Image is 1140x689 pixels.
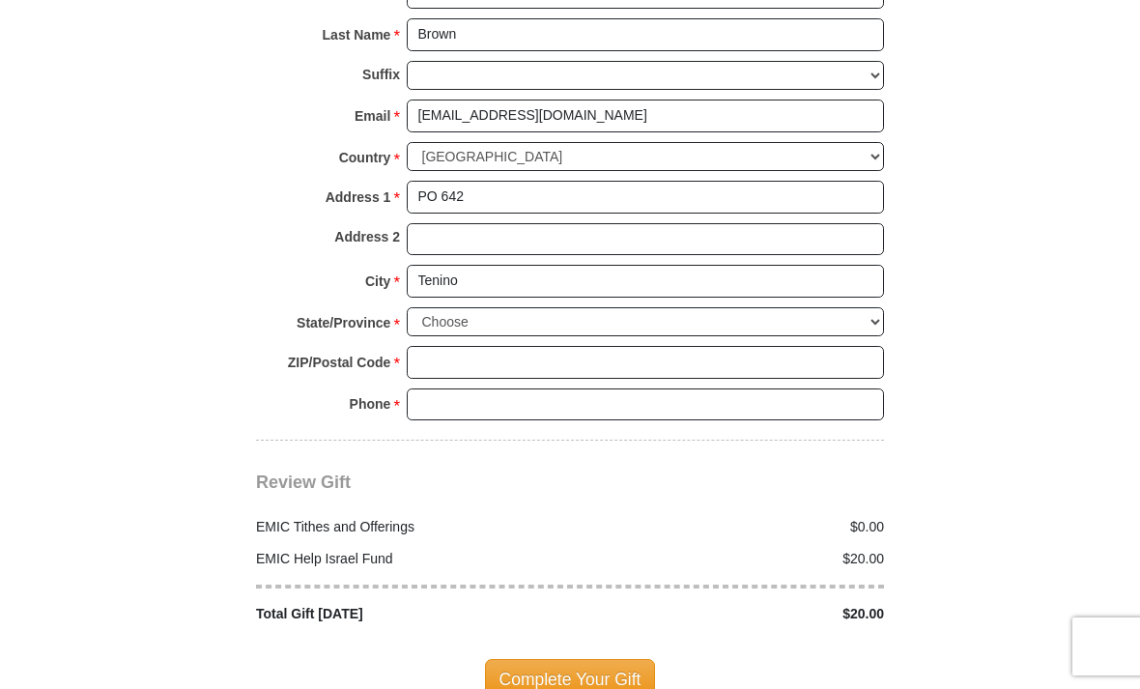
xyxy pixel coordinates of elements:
div: Total Gift [DATE] [246,604,571,624]
strong: Country [339,144,391,171]
div: EMIC Tithes and Offerings [246,517,571,537]
div: $20.00 [570,604,895,624]
div: $0.00 [570,517,895,537]
strong: Suffix [362,61,400,88]
strong: Address 1 [326,184,391,211]
div: EMIC Help Israel Fund [246,549,571,569]
strong: ZIP/Postal Code [288,349,391,376]
strong: Phone [350,390,391,417]
strong: Email [355,102,390,129]
strong: City [365,268,390,295]
strong: State/Province [297,309,390,336]
strong: Address 2 [334,223,400,250]
span: Review Gift [256,473,351,492]
strong: Last Name [323,21,391,48]
div: $20.00 [570,549,895,569]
